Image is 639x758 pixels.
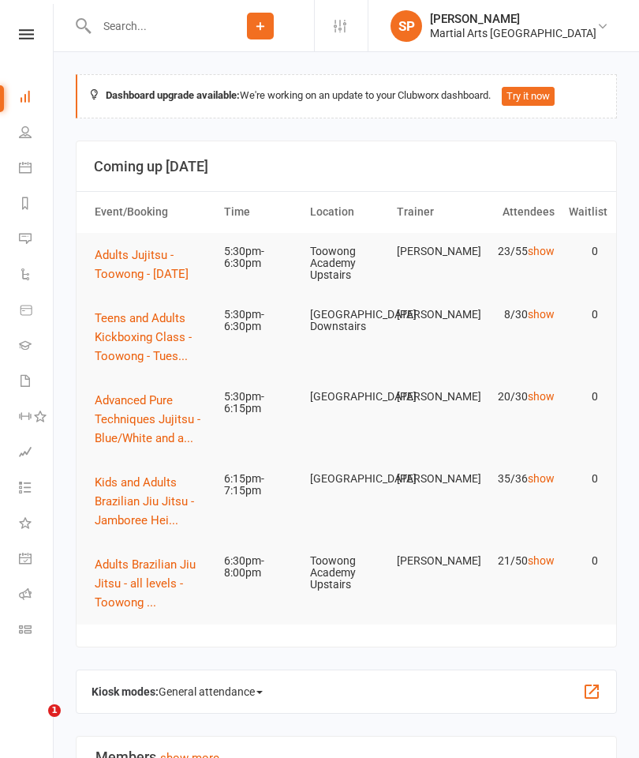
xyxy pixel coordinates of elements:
th: Event/Booking [88,192,217,232]
button: Kids and Adults Brazilian Jiu Jitsu - Jamboree Hei... [95,473,210,530]
button: Try it now [502,87,555,106]
a: Calendar [19,152,54,187]
a: show [528,390,555,403]
button: Adults Brazilian Jiu Jitsu - all levels - Toowong ... [95,555,210,612]
a: General attendance kiosk mode [19,542,54,578]
input: Search... [92,15,207,37]
td: 35/36 [476,460,562,497]
a: Roll call kiosk mode [19,578,54,614]
td: 5:30pm-6:15pm [217,378,303,428]
button: Advanced Pure Techniques Jujitsu -Blue/White and a... [95,391,210,448]
td: 0 [562,542,605,580]
span: Adults Jujitsu - Toowong - [DATE] [95,248,189,281]
h3: Coming up [DATE] [94,159,599,174]
td: 0 [562,378,605,415]
td: 0 [562,296,605,333]
strong: Kiosk modes: [92,685,159,698]
th: Waitlist [562,192,605,232]
td: 0 [562,233,605,270]
div: We're working on an update to your Clubworx dashboard. [76,74,617,118]
th: Attendees [476,192,562,232]
div: [PERSON_NAME] [430,12,596,26]
td: [GEOGRAPHIC_DATA] [303,460,389,497]
a: Dashboard [19,81,54,116]
td: 23/55 [476,233,562,270]
span: Advanced Pure Techniques Jujitsu -Blue/White and a... [95,393,200,445]
td: 21/50 [476,542,562,580]
a: Assessments [19,436,54,471]
td: 6:30pm-8:00pm [217,542,303,592]
a: People [19,116,54,152]
button: Adults Jujitsu - Toowong - [DATE] [95,246,210,283]
td: [GEOGRAPHIC_DATA] Downstairs [303,296,389,346]
strong: Dashboard upgrade available: [106,89,240,101]
td: Toowong Academy Upstairs [303,233,389,295]
td: 5:30pm-6:30pm [217,296,303,346]
a: Product Sales [19,294,54,329]
iframe: Intercom live chat [16,704,54,742]
th: Time [217,192,303,232]
span: General attendance [159,679,263,704]
td: [PERSON_NAME] [390,378,476,415]
td: 8/30 [476,296,562,333]
td: [GEOGRAPHIC_DATA] [303,378,389,415]
td: [PERSON_NAME] [390,233,476,270]
td: [PERSON_NAME] [390,542,476,580]
button: Teens and Adults Kickboxing Class - Toowong - Tues... [95,309,210,366]
a: Reports [19,187,54,223]
th: Trainer [390,192,476,232]
span: Adults Brazilian Jiu Jitsu - all levels - Toowong ... [95,557,196,610]
td: Toowong Academy Upstairs [303,542,389,604]
div: SP [390,10,422,42]
span: Kids and Adults Brazilian Jiu Jitsu - Jamboree Hei... [95,475,194,527]
a: show [528,554,555,567]
th: Location [303,192,389,232]
span: 1 [48,704,61,717]
a: What's New [19,507,54,542]
td: 0 [562,460,605,497]
a: Class kiosk mode [19,614,54,649]
td: [PERSON_NAME] [390,296,476,333]
td: 6:15pm-7:15pm [217,460,303,510]
a: show [528,308,555,321]
span: Teens and Adults Kickboxing Class - Toowong - Tues... [95,311,192,363]
td: 5:30pm-6:30pm [217,233,303,283]
a: show [528,245,555,257]
td: 20/30 [476,378,562,415]
div: Martial Arts [GEOGRAPHIC_DATA] [430,26,596,40]
td: [PERSON_NAME] [390,460,476,497]
a: show [528,472,555,485]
